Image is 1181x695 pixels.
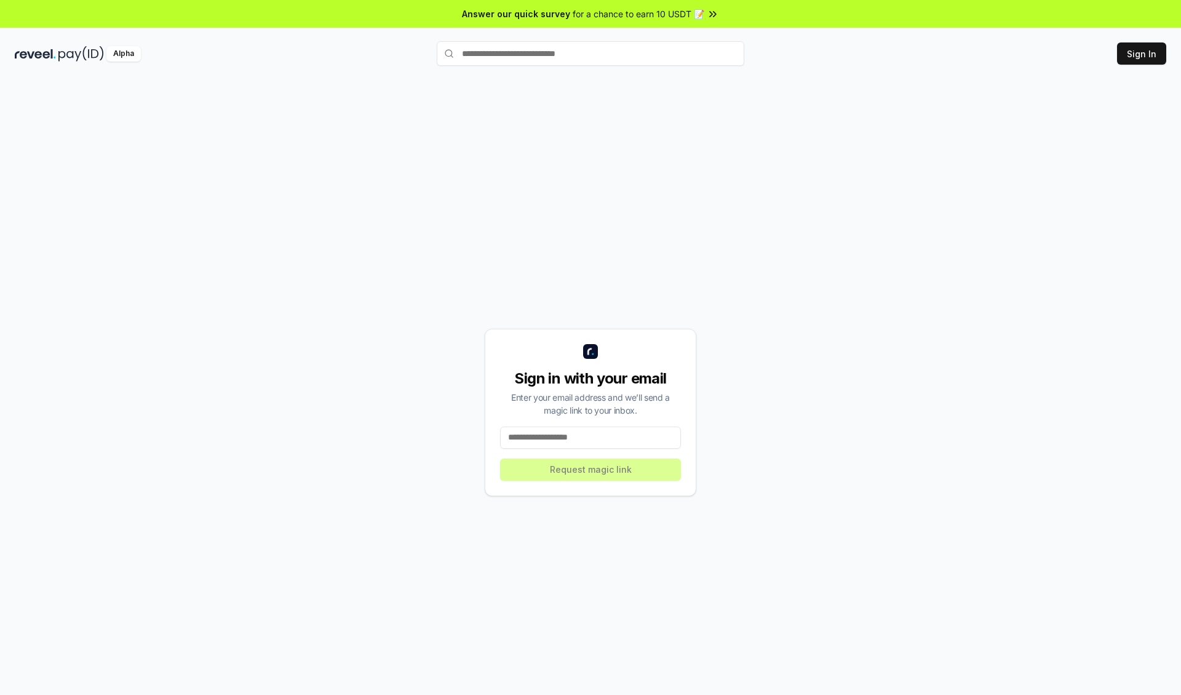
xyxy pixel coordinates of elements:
div: Alpha [106,46,141,62]
img: reveel_dark [15,46,56,62]
img: logo_small [583,344,598,359]
img: pay_id [58,46,104,62]
span: for a chance to earn 10 USDT 📝 [573,7,704,20]
span: Answer our quick survey [462,7,570,20]
div: Enter your email address and we’ll send a magic link to your inbox. [500,391,681,417]
button: Sign In [1117,42,1166,65]
div: Sign in with your email [500,369,681,388]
